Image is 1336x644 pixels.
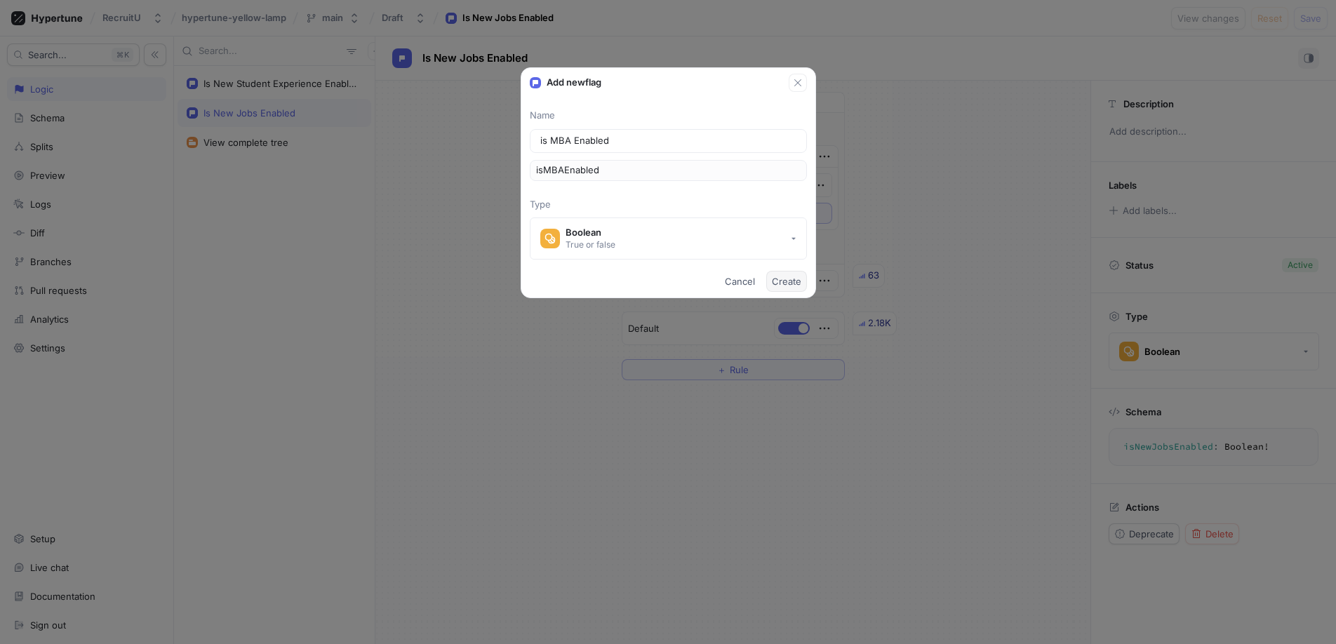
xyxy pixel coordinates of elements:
button: BooleanTrue or false [530,217,807,260]
p: Add new flag [547,76,601,90]
input: Enter a name for this flag [540,134,796,148]
div: True or false [566,239,615,250]
p: Name [530,109,807,123]
span: Cancel [725,277,755,286]
span: Create [772,277,801,286]
p: Type [530,198,807,212]
div: Boolean [566,227,615,239]
button: Cancel [719,271,761,292]
button: Create [766,271,807,292]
